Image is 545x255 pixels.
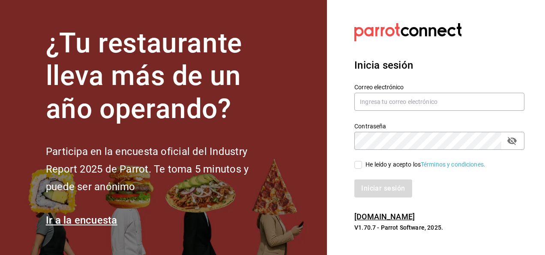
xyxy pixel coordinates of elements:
label: Correo electrónico [354,84,524,90]
h2: Participa en la encuesta oficial del Industry Report 2025 de Parrot. Te toma 5 minutos y puede se... [46,143,277,195]
a: Términos y condiciones. [421,161,485,168]
button: passwordField [505,134,519,148]
a: [DOMAIN_NAME] [354,212,415,221]
div: He leído y acepto los [365,160,485,169]
label: Contraseña [354,123,524,129]
a: Ir a la encuesta [46,214,117,226]
h3: Inicia sesión [354,58,524,73]
input: Ingresa tu correo electrónico [354,93,524,111]
h1: ¿Tu restaurante lleva más de un año operando? [46,27,277,126]
p: V1.70.7 - Parrot Software, 2025. [354,223,524,232]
